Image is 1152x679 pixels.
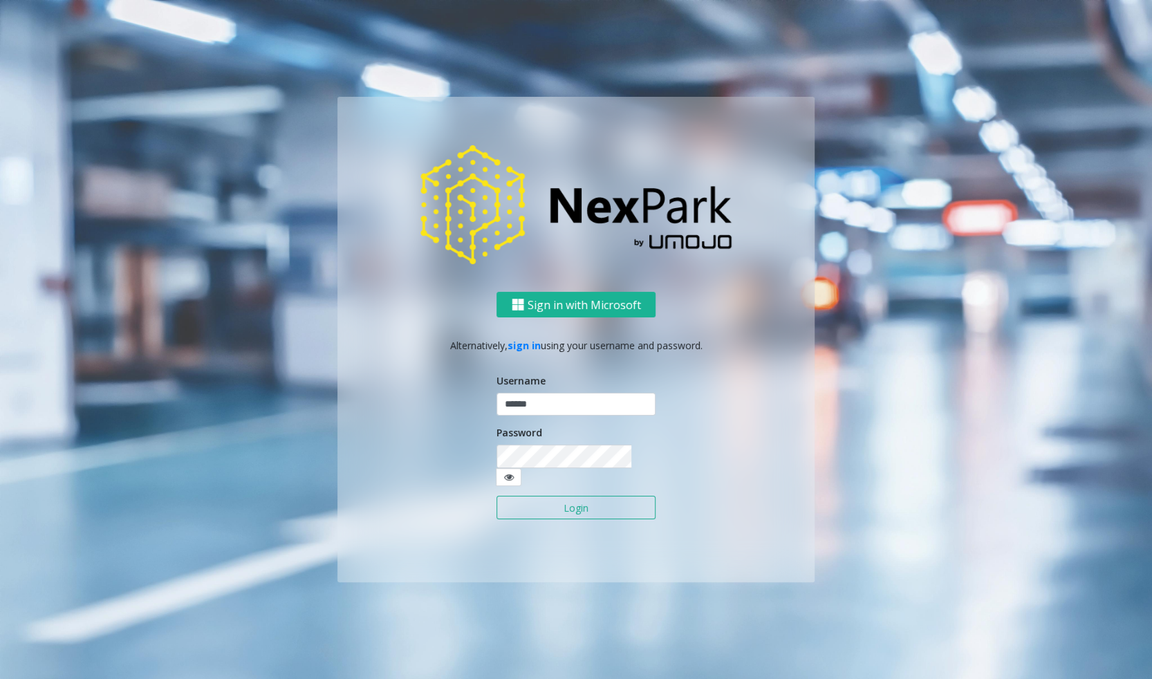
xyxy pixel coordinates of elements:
button: Sign in with Microsoft [496,292,656,317]
p: Alternatively, using your username and password. [351,338,801,353]
label: Password [496,425,542,440]
button: Login [496,496,656,519]
a: sign in [508,339,541,352]
label: Username [496,373,546,388]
